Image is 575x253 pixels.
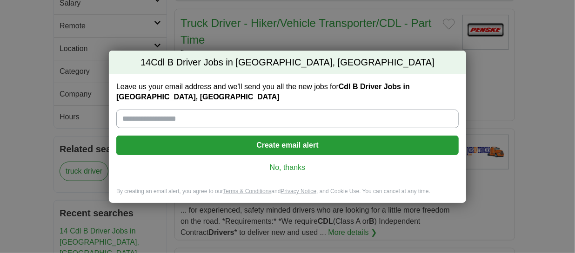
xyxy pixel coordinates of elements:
span: 14 [140,56,151,69]
a: Privacy Notice [281,188,317,195]
a: No, thanks [124,162,451,173]
a: Terms & Conditions [223,188,271,195]
h2: Cdl B Driver Jobs in [GEOGRAPHIC_DATA], [GEOGRAPHIC_DATA] [109,51,466,75]
div: By creating an email alert, you agree to our and , and Cookie Use. You can cancel at any time. [109,188,466,203]
label: Leave us your email address and we'll send you all the new jobs for [116,82,459,102]
button: Create email alert [116,136,459,155]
